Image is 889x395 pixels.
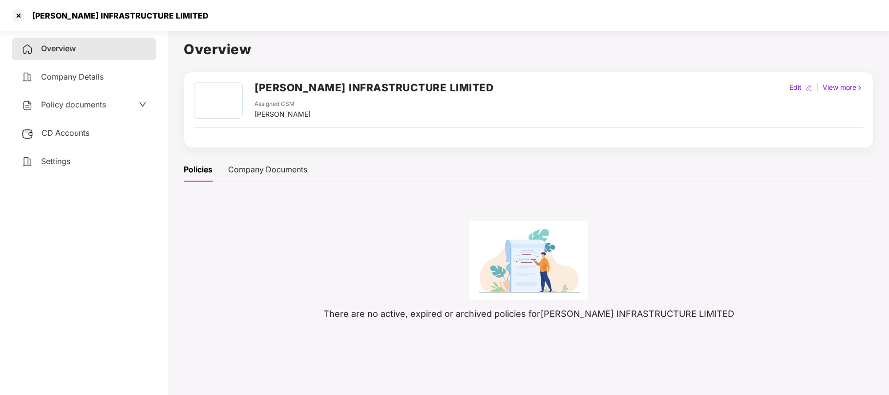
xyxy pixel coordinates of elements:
[856,84,863,91] img: rightIcon
[254,100,311,109] div: Assigned CSM
[41,100,106,109] span: Policy documents
[814,82,821,93] div: |
[21,43,33,55] img: svg+xml;base64,PHN2ZyB4bWxucz0iaHR0cDovL3d3dy53My5vcmcvMjAwMC9zdmciIHdpZHRoPSIyNCIgaGVpZ2h0PSIyNC...
[469,221,588,300] img: 385ec0f409548bf57bb32aae4bde376a.png
[821,82,865,93] div: View more
[805,84,812,91] img: editIcon
[21,156,33,167] img: svg+xml;base64,PHN2ZyB4bWxucz0iaHR0cDovL3d3dy53My5vcmcvMjAwMC9zdmciIHdpZHRoPSIyNCIgaGVpZ2h0PSIyNC...
[26,11,209,21] div: [PERSON_NAME] INFRASTRUCTURE LIMITED
[21,128,34,140] img: svg+xml;base64,PHN2ZyB3aWR0aD0iMjUiIGhlaWdodD0iMjQiIHZpZXdCb3g9IjAgMCAyNSAyNCIgZmlsbD0ibm9uZSIgeG...
[254,80,493,96] h2: [PERSON_NAME] INFRASTRUCTURE LIMITED
[184,307,873,321] p: There are no active, expired or archived policies for [PERSON_NAME] INFRASTRUCTURE LIMITED
[21,71,33,83] img: svg+xml;base64,PHN2ZyB4bWxucz0iaHR0cDovL3d3dy53My5vcmcvMjAwMC9zdmciIHdpZHRoPSIyNCIgaGVpZ2h0PSIyNC...
[21,100,33,111] img: svg+xml;base64,PHN2ZyB4bWxucz0iaHR0cDovL3d3dy53My5vcmcvMjAwMC9zdmciIHdpZHRoPSIyNCIgaGVpZ2h0PSIyNC...
[41,43,76,53] span: Overview
[139,101,147,108] span: down
[41,156,70,166] span: Settings
[254,109,311,120] div: [PERSON_NAME]
[787,82,804,93] div: Edit
[228,164,307,176] div: Company Documents
[41,72,104,82] span: Company Details
[42,128,89,138] span: CD Accounts
[184,39,873,60] h1: Overview
[184,164,212,176] div: Policies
